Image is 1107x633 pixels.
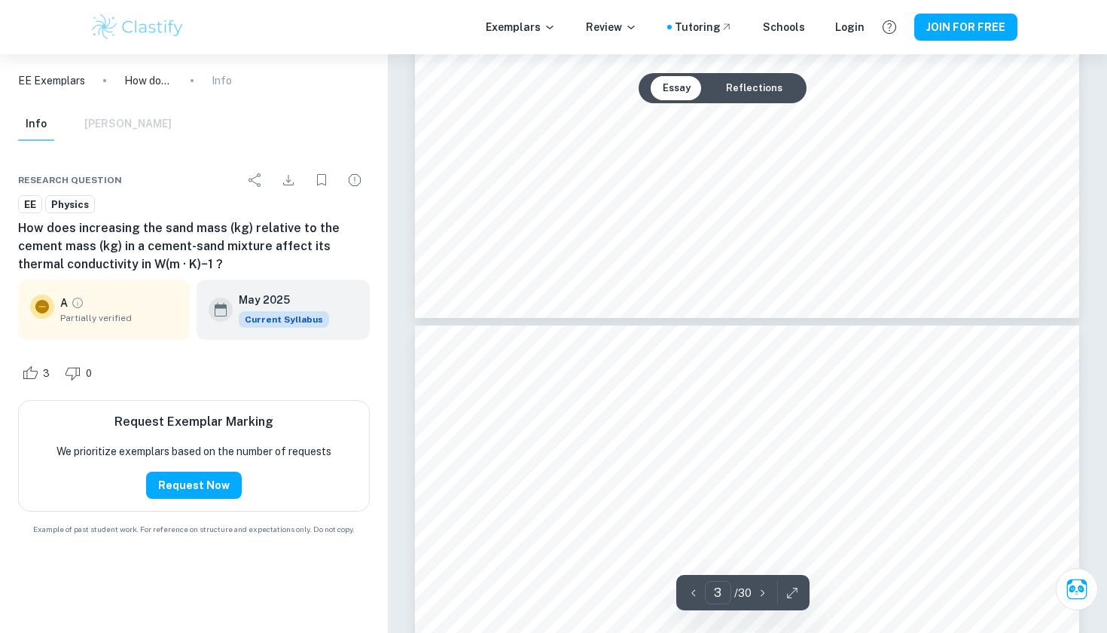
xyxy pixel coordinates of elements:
div: Like [18,361,58,385]
span: EE [19,197,41,213]
p: Review [586,19,637,35]
span: Current Syllabus [239,311,329,328]
p: / 30 [734,585,752,601]
button: Request Now [146,472,242,499]
a: Physics [45,195,95,214]
button: Essay [651,76,703,100]
span: Partially verified [60,311,178,325]
p: A [60,295,68,311]
div: Share [240,165,270,195]
p: Info [212,72,232,89]
button: JOIN FOR FREE [914,14,1017,41]
button: Ask Clai [1056,568,1098,610]
span: Physics [46,197,94,213]
span: Research question [18,173,122,187]
button: Reflections [714,76,794,100]
h6: How does increasing the sand mass (kg) relative to the cement mass (kg) in a cement-sand mixture ... [18,219,370,274]
p: Exemplars [486,19,556,35]
div: Bookmark [306,165,337,195]
button: Help and Feedback [877,14,902,40]
span: 0 [78,366,100,381]
button: Info [18,108,54,141]
h6: May 2025 [239,292,317,308]
div: This exemplar is based on the current syllabus. Feel free to refer to it for inspiration/ideas wh... [239,311,329,328]
img: Clastify logo [90,12,185,42]
a: EE [18,195,42,214]
div: Download [273,165,303,195]
span: 3 [35,366,58,381]
a: Tutoring [675,19,733,35]
p: We prioritize exemplars based on the number of requests [56,443,331,460]
a: EE Exemplars [18,72,85,89]
a: Grade partially verified [71,296,84,310]
a: Schools [763,19,805,35]
a: Login [835,19,865,35]
div: Dislike [61,361,100,385]
p: How does increasing the sand mass (kg) relative to the cement mass (kg) in a cement-sand mixture ... [124,72,172,89]
div: Report issue [340,165,370,195]
span: Example of past student work. For reference on structure and expectations only. Do not copy. [18,524,370,535]
h6: Request Exemplar Marking [114,413,273,431]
